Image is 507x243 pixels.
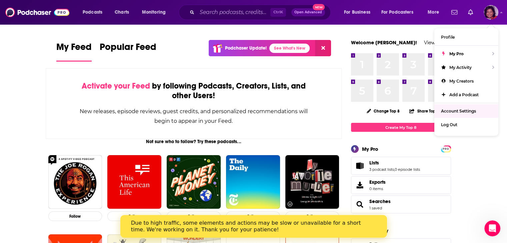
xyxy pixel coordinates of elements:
a: Account Settings [434,104,498,118]
iframe: Intercom live chat [484,220,500,236]
input: Search podcasts, credits, & more... [197,7,270,18]
span: PRO [442,146,450,151]
div: My Pro [362,146,378,152]
a: PRO [442,146,450,151]
a: Show notifications dropdown [449,7,460,18]
span: Popular Feed [100,41,156,57]
a: Welcome [PERSON_NAME]! [351,39,417,46]
span: Searches [351,195,451,213]
img: My Favorite Murder with Karen Kilgariff and Georgia Hardstark [285,155,339,209]
button: Follow [107,211,161,221]
span: My Feed [56,41,92,57]
span: My Pro [449,51,464,56]
span: Lists [369,160,379,166]
span: Ctrl K [270,8,286,17]
a: Exports [351,176,451,194]
a: My Creators [434,74,498,88]
span: 0 items [369,186,386,191]
span: Add a Podcast [449,92,479,97]
img: User Profile [484,5,498,20]
a: Searches [353,200,367,209]
span: Exports [369,179,386,185]
span: Logged in as terelynbc [484,5,498,20]
button: open menu [377,7,423,18]
span: Lists [351,157,451,175]
span: My Creators [449,79,474,84]
img: Planet Money [167,155,221,209]
img: Podchaser - Follow, Share and Rate Podcasts [5,6,69,19]
a: 1 saved [369,206,382,210]
a: Searches [369,198,391,204]
a: Lists [369,160,420,166]
span: Monitoring [142,8,166,17]
ul: Show profile menu [434,28,498,136]
div: by following Podcasts, Creators, Lists, and other Users! [79,81,308,101]
span: Profile [441,35,455,40]
button: Show profile menu [484,5,498,20]
button: open menu [137,7,174,18]
a: Profile [434,30,498,44]
span: Activate your Feed [82,81,150,91]
a: View Profile [424,39,451,46]
span: New [313,4,325,10]
button: Follow [48,211,102,221]
button: open menu [339,7,379,18]
span: More [428,8,439,17]
span: Podcasts [83,8,102,17]
a: 3 podcast lists [369,167,394,172]
a: Lists [353,161,367,170]
a: Popular Feed [100,41,156,62]
div: Search podcasts, credits, & more... [185,5,337,20]
span: Open Advanced [294,11,322,14]
div: New releases, episode reviews, guest credits, and personalized recommendations will begin to appe... [79,107,308,126]
a: Show notifications dropdown [465,7,476,18]
img: This American Life [107,155,161,209]
span: Exports [353,180,367,190]
iframe: Intercom live chat banner [120,215,387,238]
p: Podchaser Update! [225,45,267,51]
span: My Activity [449,65,472,70]
div: Not sure who to follow? Try these podcasts... [46,139,342,144]
a: 0 episode lists [395,167,420,172]
span: For Business [344,8,370,17]
span: For Podcasters [381,8,413,17]
span: Log Out [441,122,457,127]
span: Charts [115,8,129,17]
div: My Activity [362,227,388,234]
button: Follow [226,211,280,221]
button: open menu [423,7,447,18]
button: Share Top 8 [409,105,439,118]
a: Create My Top 8 [351,123,451,132]
a: Charts [110,7,133,18]
button: Change Top 8 [363,107,404,115]
button: Follow [285,211,339,221]
a: Add a Podcast [434,88,498,102]
img: The Joe Rogan Experience [48,155,102,209]
button: open menu [78,7,111,18]
span: Account Settings [441,109,476,114]
a: See What's New [269,44,310,53]
a: My Feed [56,41,92,62]
img: The Daily [226,155,280,209]
button: Open AdvancedNew [291,8,325,16]
button: Follow [167,211,221,221]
